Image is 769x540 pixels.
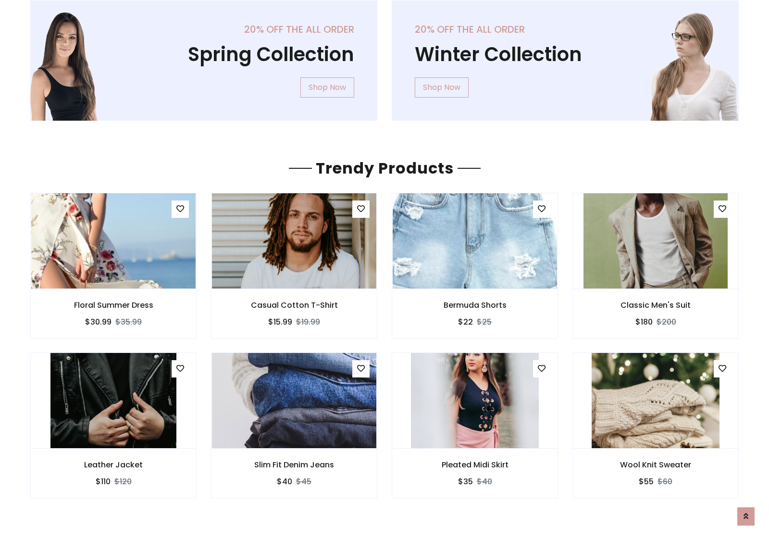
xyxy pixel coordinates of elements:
[392,460,558,469] h6: Pleated Midi Skirt
[573,301,738,310] h6: Classic Men's Suit
[296,476,311,487] del: $45
[415,77,469,98] a: Shop Now
[114,476,132,487] del: $120
[458,477,473,486] h6: $35
[53,24,354,35] h5: 20% off the all order
[31,460,196,469] h6: Leather Jacket
[53,43,354,66] h1: Spring Collection
[573,460,738,469] h6: Wool Knit Sweater
[477,316,492,327] del: $25
[415,43,716,66] h1: Winter Collection
[211,460,377,469] h6: Slim Fit Denim Jeans
[211,301,377,310] h6: Casual Cotton T-Shirt
[657,476,672,487] del: $60
[277,477,292,486] h6: $40
[458,317,473,327] h6: $22
[31,301,196,310] h6: Floral Summer Dress
[115,316,142,327] del: $35.99
[635,317,653,327] h6: $180
[96,477,111,486] h6: $110
[392,301,558,310] h6: Bermuda Shorts
[312,157,458,179] span: Trendy Products
[85,317,112,327] h6: $30.99
[268,317,292,327] h6: $15.99
[477,476,492,487] del: $40
[296,316,320,327] del: $19.99
[657,316,676,327] del: $200
[300,77,354,98] a: Shop Now
[639,477,654,486] h6: $55
[415,24,716,35] h5: 20% off the all order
